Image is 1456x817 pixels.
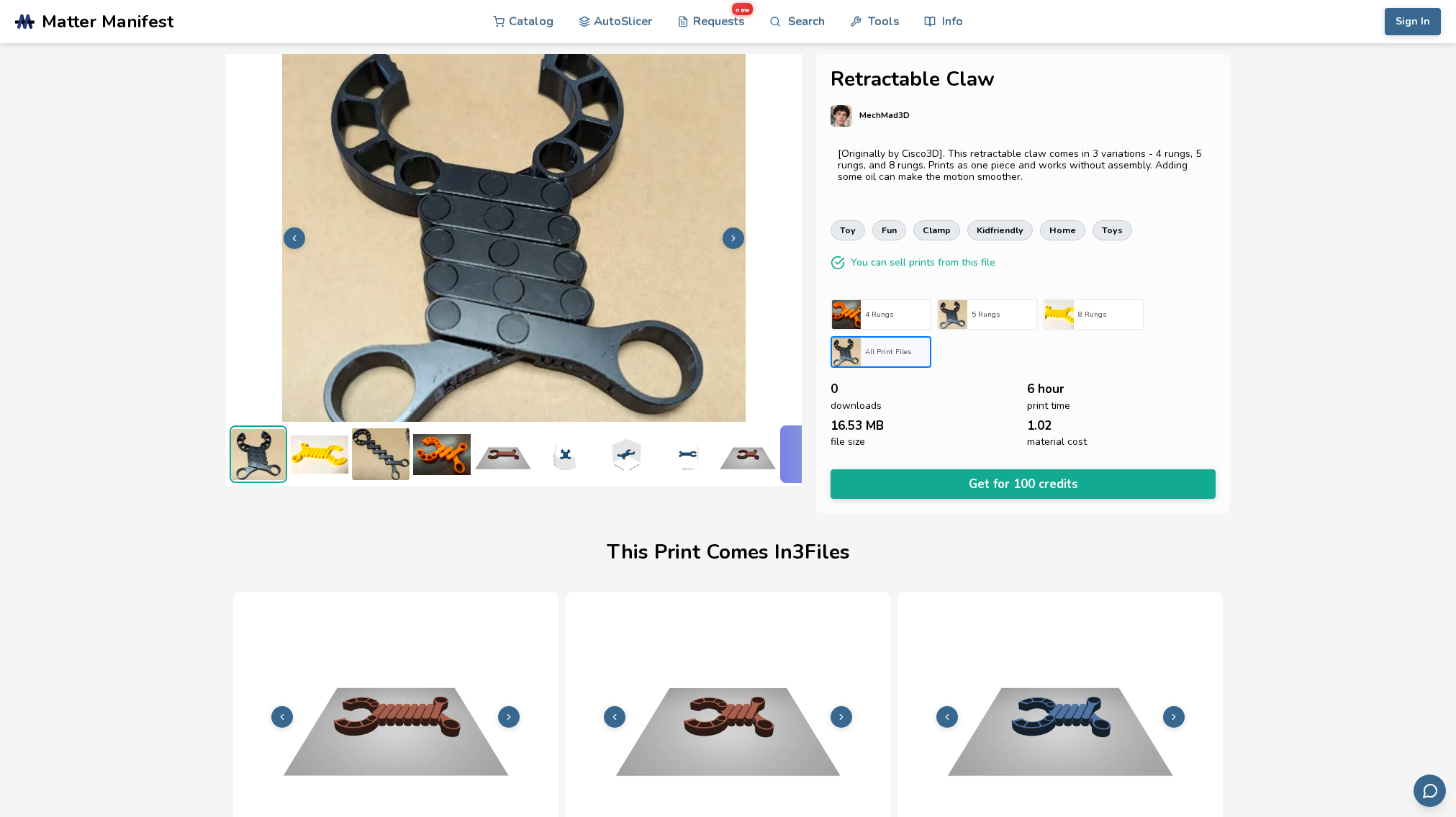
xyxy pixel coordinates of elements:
[913,220,960,240] a: clamp
[831,105,852,127] img: MechMad3D's profile
[1045,300,1074,329] img: 8 Rungs
[831,68,1216,91] h1: Retractable Claw
[831,382,838,396] span: 0
[1027,382,1064,396] span: 6 hour
[865,310,926,319] h3: 4 Rungs
[607,541,850,564] h1: This Print Comes In 3 File s
[865,348,926,356] h3: All Print Files
[972,310,1032,319] h3: 5 Rungs
[535,425,593,483] img: 3_3D_Dimensions
[832,338,861,366] img: All Print Files
[1414,775,1446,807] button: Send feedback via email
[831,400,882,412] span: downloads
[967,220,1033,240] a: kidfriendly
[831,419,884,433] span: 16.53 MB
[1078,310,1139,319] h3: 8 Rungs
[851,255,995,270] p: You can sell prints from this file
[597,425,654,483] img: 3_3D_Dimensions
[1040,220,1085,240] a: home
[719,425,777,483] img: 2_Print_Preview
[1385,8,1441,35] button: Sign In
[658,425,715,483] img: 3_3D_Dimensions
[859,108,910,123] p: MechMad3D
[1093,220,1132,240] a: toys
[1027,419,1052,433] span: 1.02
[838,148,1208,183] p: [Originally by Cisco3D]. This retractable claw comes in 3 variations - 4 rungs, 5 rungs, and 8 ru...
[937,299,1038,330] button: 5 Rungs5 Rungs
[832,300,861,329] img: 4 Rungs
[474,425,532,483] img: 3_Print_Preview
[831,220,865,240] a: toy
[831,299,931,330] button: 4 Rungs4 Rungs
[831,336,931,368] button: All Print FilesAll Print Files
[831,436,865,448] span: file size
[831,105,1216,141] a: MechMad3D's profileMechMad3D
[939,300,967,329] img: 5 Rungs
[42,12,173,32] span: Matter Manifest
[1027,436,1087,448] span: material cost
[831,469,1216,499] button: Get for 100 credits
[1044,299,1144,330] button: 8 Rungs8 Rungs
[1027,400,1070,412] span: print time
[872,220,906,240] a: fun
[732,3,753,15] span: new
